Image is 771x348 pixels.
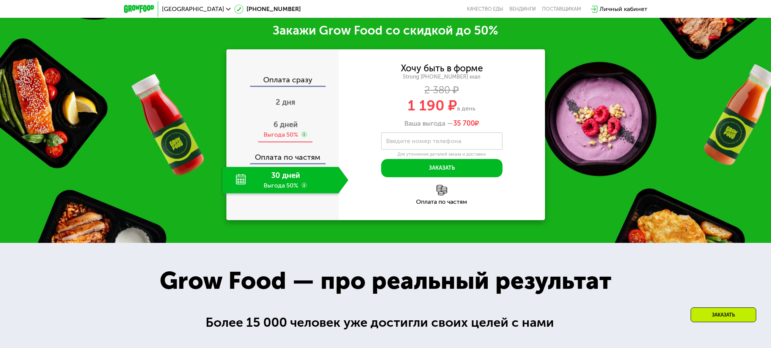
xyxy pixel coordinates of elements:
div: Оплата сразу [227,76,339,86]
span: 1 190 ₽ [408,97,457,114]
a: Качество еды [467,6,503,12]
span: 6 дней [273,120,298,129]
div: Выгода 50% [264,131,298,139]
div: Grow Food — про реальный результат [143,263,628,299]
div: 2 380 ₽ [339,86,545,94]
a: [PHONE_NUMBER] [234,5,301,14]
div: Хочу быть в форме [401,64,483,72]
div: Более 15 000 человек уже достигли своих целей с нами [206,313,565,333]
div: Для уточнения деталей заказа и доставки [381,151,502,157]
span: [GEOGRAPHIC_DATA] [162,6,224,12]
div: Strong [PHONE_NUMBER] ккал [339,74,545,80]
div: поставщикам [542,6,581,12]
span: в день [457,105,476,112]
span: ₽ [453,120,479,128]
div: Оплата по частям [227,146,339,163]
div: Личный кабинет [600,5,647,14]
img: l6xcnZfty9opOoJh.png [437,185,447,195]
div: Ваша выгода — [339,120,545,128]
button: Заказать [381,159,502,177]
a: Вендинги [509,6,536,12]
span: 2 дня [276,98,295,107]
div: Оплата по частям [339,199,545,205]
div: Заказать [691,307,756,322]
span: 35 700 [453,119,475,128]
label: Введите номер телефона [386,139,461,143]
